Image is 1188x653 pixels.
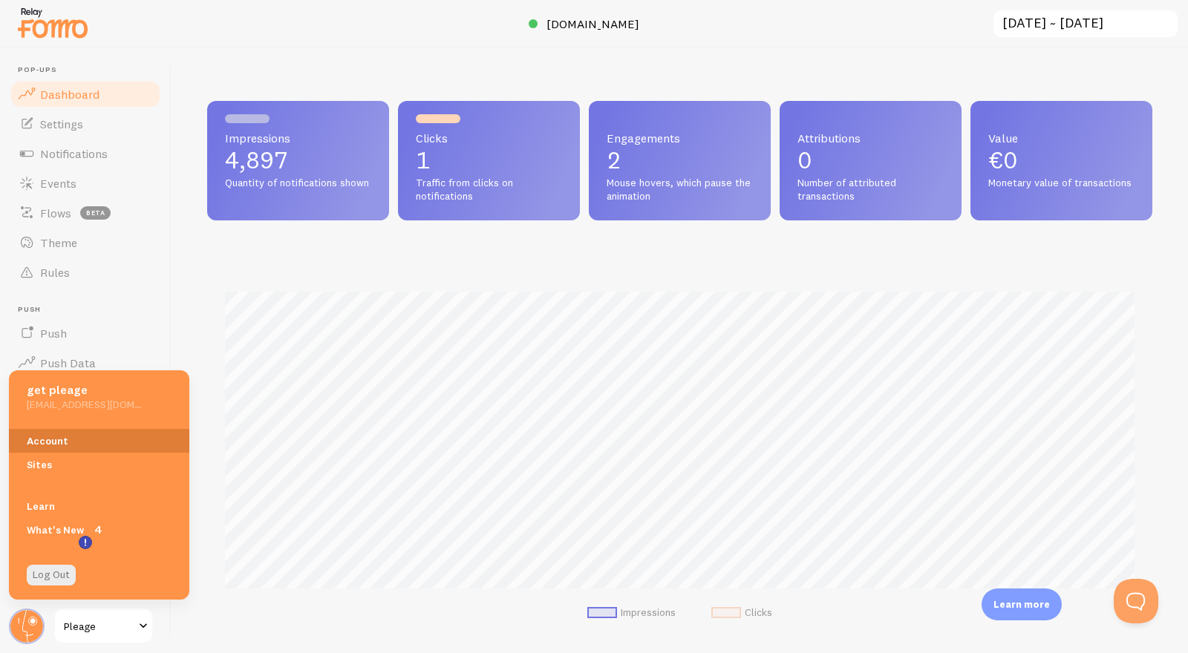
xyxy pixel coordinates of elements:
span: Attributions [797,132,944,144]
span: Flows [40,206,71,220]
a: Settings [9,109,162,139]
span: Value [988,132,1135,144]
span: Impressions [225,132,371,144]
span: Engagements [607,132,753,144]
div: Learn more [982,588,1062,620]
p: 2 [607,148,753,172]
span: Number of attributed transactions [797,177,944,203]
a: Push Data [9,348,162,378]
span: Rules [40,265,70,280]
a: Events [9,168,162,198]
a: What's New [9,518,189,542]
span: Mouse hovers, which pause the animation [607,177,753,203]
p: 1 [416,148,562,172]
iframe: Help Scout Beacon - Open [1114,579,1158,623]
span: Settings [40,117,83,131]
span: Pop-ups [18,65,162,75]
a: Pleage [53,608,154,644]
img: fomo-relay-logo-orange.svg [16,4,90,42]
a: Dashboard [9,79,162,109]
a: Flows beta [9,198,162,228]
span: €0 [988,145,1018,174]
a: Theme [9,228,162,257]
h5: get pleage [27,382,142,398]
a: Sites [9,453,189,476]
a: Notifications [9,139,162,168]
p: 4,897 [225,148,371,172]
span: Pleage [64,617,134,635]
span: Theme [40,235,77,250]
p: Learn more [993,597,1050,611]
span: Events [40,176,76,191]
span: Traffic from clicks on notifications [416,177,562,203]
span: Notifications [40,146,108,161]
h5: [EMAIL_ADDRESS][DOMAIN_NAME] [27,398,142,411]
p: 0 [797,148,944,172]
li: Impressions [587,606,676,620]
svg: <p>Watch New Feature Tutorials!</p> [79,536,92,549]
span: Quantity of notifications shown [225,177,371,190]
span: beta [80,206,111,220]
a: Account [9,429,189,453]
a: Learn [9,494,189,518]
span: Push Data [40,355,96,370]
span: 4 [91,522,105,537]
a: Log Out [27,565,76,585]
span: Push [40,326,67,341]
span: Monetary value of transactions [988,177,1135,190]
a: Push [9,318,162,348]
span: Push [18,305,162,315]
li: Clicks [711,606,772,620]
a: Rules [9,257,162,287]
span: Clicks [416,132,562,144]
span: Dashboard [40,87,99,102]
